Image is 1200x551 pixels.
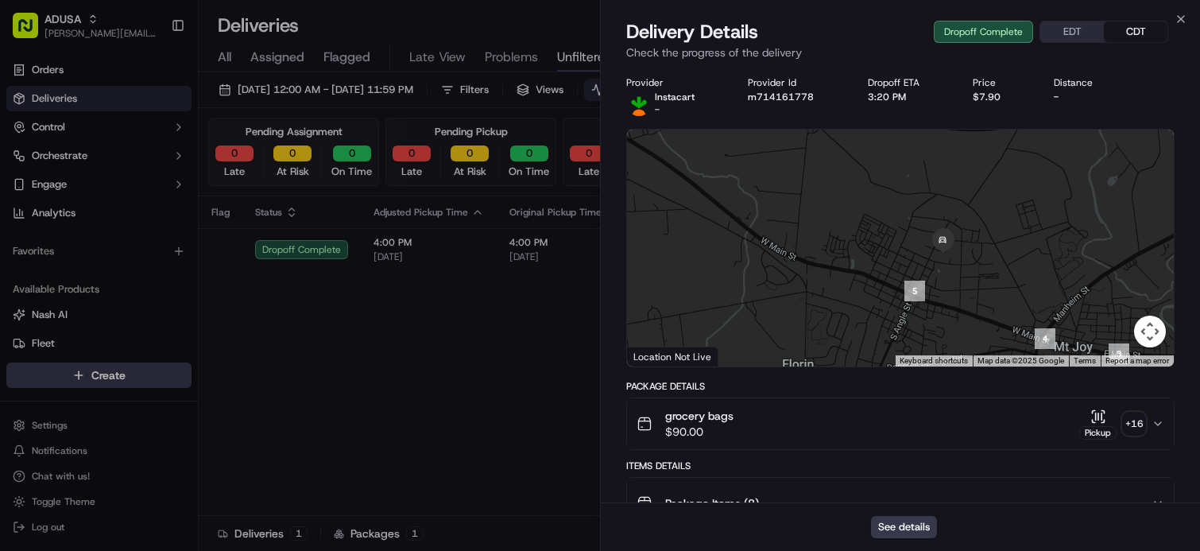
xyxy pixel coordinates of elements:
button: grocery bags$90.00Pickup+16 [627,398,1174,449]
a: Report a map error [1105,356,1169,365]
button: Map camera controls [1134,316,1166,347]
p: Instacart [655,91,695,103]
input: Got a question? Start typing here... [41,103,286,119]
a: 📗Knowledge Base [10,349,128,378]
div: Provider [626,76,722,89]
div: - [1054,91,1121,103]
button: Package Items (8) [627,478,1174,529]
img: profile_instacart_ahold_partner.png [626,91,652,116]
button: Start new chat [270,157,289,176]
a: 💻API Documentation [128,349,261,378]
div: Package Details [626,380,1175,393]
button: See details [871,516,937,538]
span: • [172,246,178,259]
span: $90.00 [665,424,734,440]
a: Open this area in Google Maps (opens a new window) [631,346,683,367]
button: EDT [1040,21,1104,42]
img: 1736555255976-a54dd68f-1ca7-489b-9aae-adbdc363a1c4 [32,247,45,260]
img: 8571987876998_91fb9ceb93ad5c398215_72.jpg [33,152,62,180]
a: Terms (opens in new tab) [1074,356,1096,365]
div: $7.90 [973,91,1028,103]
span: [DATE] [141,289,173,302]
img: 1736555255976-a54dd68f-1ca7-489b-9aae-adbdc363a1c4 [16,152,45,180]
button: Pickup [1079,409,1117,440]
div: 📗 [16,357,29,370]
div: Provider Id [748,76,842,89]
img: Google [631,346,683,367]
div: + 16 [1123,413,1145,435]
div: Past conversations [16,207,106,219]
button: m714161778 [748,91,814,103]
div: Location Not Live [627,347,718,367]
div: 💻 [134,357,147,370]
div: Distance [1054,76,1121,89]
span: Pylon [158,394,192,406]
div: 4 [1035,328,1055,349]
img: Nash [16,16,48,48]
div: Start new chat [72,152,261,168]
div: Pickup [1079,426,1117,440]
div: 3:20 PM [868,91,947,103]
button: Pickup+16 [1079,409,1145,440]
img: Wisdom Oko [16,231,41,262]
span: Map data ©2025 Google [977,356,1064,365]
span: [DATE] [181,246,214,259]
span: Wisdom [PERSON_NAME] [49,246,169,259]
a: Powered byPylon [112,394,192,406]
span: Package Items ( 8 ) [665,495,759,511]
span: - [655,103,660,116]
div: 5 [904,281,925,301]
button: Keyboard shortcuts [900,355,968,367]
div: Price [973,76,1028,89]
button: CDT [1104,21,1167,42]
button: See all [246,204,289,223]
div: 3 [1109,343,1129,364]
span: Delivery Details [626,19,758,45]
span: grocery bags [665,408,734,424]
p: Check the progress of the delivery [626,45,1175,60]
div: Items Details [626,460,1175,472]
img: JAMES SWIONTEK [16,274,41,300]
div: We're available if you need us! [72,168,219,180]
span: Knowledge Base [32,355,122,371]
span: • [132,289,137,302]
span: API Documentation [150,355,255,371]
p: Welcome 👋 [16,64,289,89]
span: [PERSON_NAME] [49,289,129,302]
div: Dropoff ETA [868,76,947,89]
